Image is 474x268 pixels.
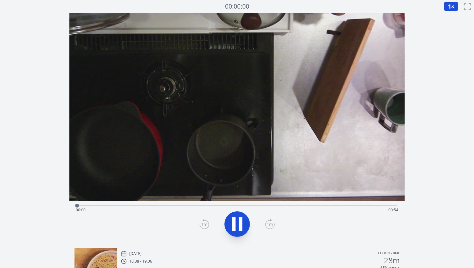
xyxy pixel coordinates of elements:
p: 18:38 - 19:06 [129,259,152,264]
span: 1 [448,3,451,10]
p: [DATE] [129,251,142,256]
a: 00:00:00 [225,2,249,11]
p: Cooking time [378,251,400,257]
h2: 28m [384,257,400,264]
span: 00:54 [388,207,398,213]
button: 1× [444,2,458,11]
